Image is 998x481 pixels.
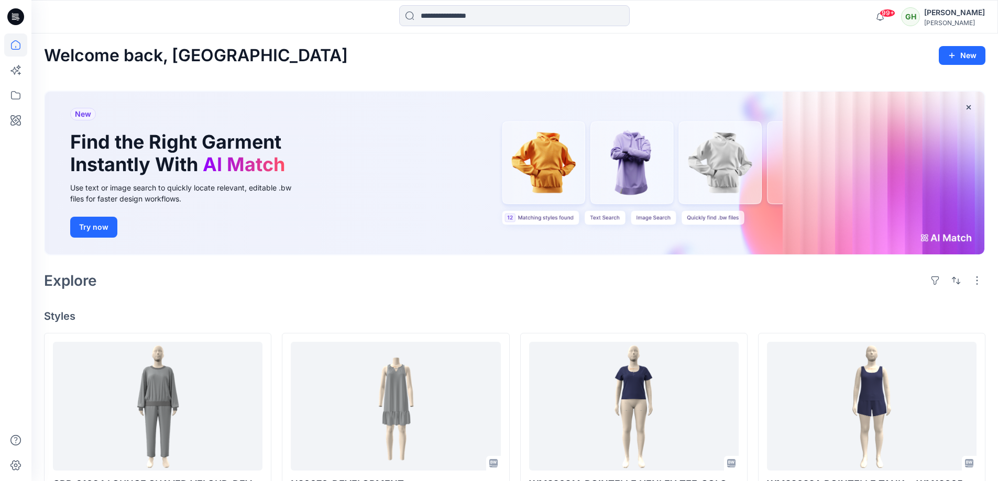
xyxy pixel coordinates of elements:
[75,108,91,120] span: New
[53,342,262,471] a: GRP-01634 LOUNGE SHAVED VELOUR_DEVELOPMENT
[203,153,285,176] span: AI Match
[70,131,290,176] h1: Find the Right Garment Instantly With
[924,6,985,19] div: [PERSON_NAME]
[880,9,895,17] span: 99+
[901,7,920,26] div: GH
[924,19,985,27] div: [PERSON_NAME]
[939,46,985,65] button: New
[44,310,985,322] h4: Styles
[44,46,348,65] h2: Welcome back, [GEOGRAPHIC_DATA]
[70,217,117,238] button: Try now
[529,342,739,471] a: WM22621A POINTELLE HENLEY TEE_COLORWAY_REV8
[44,272,97,289] h2: Explore
[70,182,306,204] div: Use text or image search to quickly locate relevant, editable .bw files for faster design workflows.
[291,342,500,471] a: N20076_DEVELOPMENT
[767,342,977,471] a: WM22622A POINTELLE TANK + WM12605K POINTELLE SHORT -w- PICOT_COLORWAY REV1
